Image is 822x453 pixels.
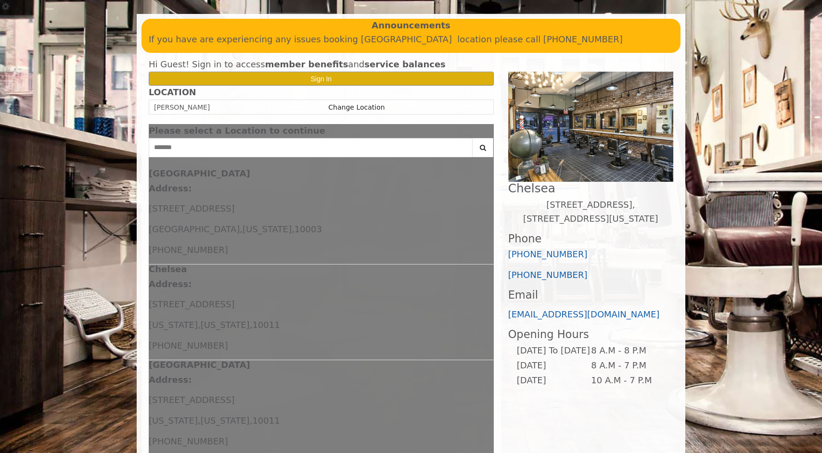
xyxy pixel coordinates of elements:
[508,309,660,319] a: [EMAIL_ADDRESS][DOMAIN_NAME]
[198,320,201,330] span: ,
[591,343,665,358] td: 8 A.M - 8 P.M
[149,88,196,97] b: LOCATION
[149,126,325,136] span: Please select a Location to continue
[516,358,591,373] td: [DATE]
[154,103,210,111] span: [PERSON_NAME]
[149,340,228,351] span: [PHONE_NUMBER]
[508,198,673,226] p: [STREET_ADDRESS],[STREET_ADDRESS][US_STATE]
[201,320,250,330] span: [US_STATE]
[149,415,198,426] span: [US_STATE]
[508,249,588,259] a: [PHONE_NUMBER]
[508,182,673,195] h2: Chelsea
[508,328,673,340] h3: Opening Hours
[149,138,494,162] div: Center Select
[149,436,228,446] span: [PHONE_NUMBER]
[250,415,253,426] span: ,
[591,373,665,388] td: 10 A.M - 7 P.M
[149,72,494,86] button: Sign In
[149,395,234,405] span: [STREET_ADDRESS]
[149,299,234,309] span: [STREET_ADDRESS]
[240,224,243,234] span: ,
[149,264,187,274] b: Chelsea
[149,168,250,178] b: [GEOGRAPHIC_DATA]
[364,59,446,69] b: service balances
[328,103,385,111] a: Change Location
[508,289,673,301] h3: Email
[508,270,588,280] a: [PHONE_NUMBER]
[149,320,198,330] span: [US_STATE]
[149,183,192,193] b: Address:
[591,358,665,373] td: 8 A.M - 7 P.M
[198,415,201,426] span: ,
[252,320,280,330] span: 10011
[479,128,494,134] button: close dialog
[149,279,192,289] b: Address:
[292,224,295,234] span: ,
[372,19,450,33] b: Announcements
[265,59,348,69] b: member benefits
[149,58,494,72] div: Hi Guest! Sign in to access and
[149,138,473,157] input: Search Center
[516,373,591,388] td: [DATE]
[250,320,253,330] span: ,
[508,233,673,245] h3: Phone
[516,343,591,358] td: [DATE] To [DATE]
[477,144,488,151] i: Search button
[243,224,292,234] span: [US_STATE]
[149,245,228,255] span: [PHONE_NUMBER]
[149,33,673,47] p: If you have are experiencing any issues booking [GEOGRAPHIC_DATA] location please call [PHONE_NUM...
[149,224,240,234] span: [GEOGRAPHIC_DATA]
[149,203,234,214] span: [STREET_ADDRESS]
[149,360,250,370] b: [GEOGRAPHIC_DATA]
[295,224,322,234] span: 10003
[149,375,192,385] b: Address:
[252,415,280,426] span: 10011
[201,415,250,426] span: [US_STATE]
